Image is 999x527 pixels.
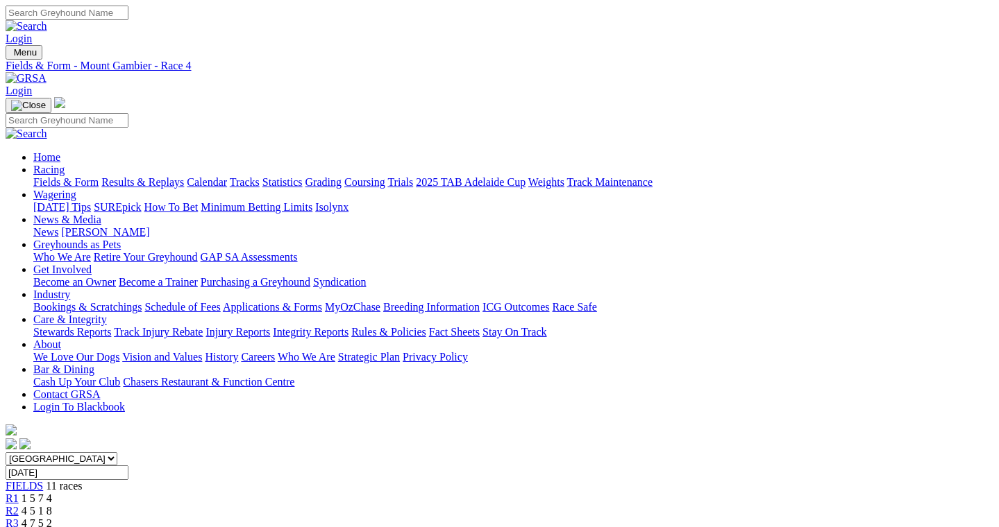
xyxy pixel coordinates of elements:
a: Grading [305,176,342,188]
a: Login To Blackbook [33,401,125,413]
a: Who We Are [278,351,335,363]
a: R2 [6,505,19,517]
button: Toggle navigation [6,45,42,60]
a: FIELDS [6,480,43,492]
a: Vision and Values [122,351,202,363]
img: twitter.svg [19,438,31,449]
input: Search [6,6,128,20]
a: Chasers Restaurant & Function Centre [123,376,294,388]
a: Weights [528,176,564,188]
a: Cash Up Your Club [33,376,120,388]
a: Results & Replays [101,176,184,188]
button: Toggle navigation [6,98,51,113]
a: Bar & Dining [33,363,94,375]
a: Syndication [313,276,366,288]
div: Greyhounds as Pets [33,251,993,263]
a: Strategic Plan [338,351,400,363]
div: Racing [33,176,993,189]
a: Who We Are [33,251,91,263]
a: GAP SA Assessments [201,251,298,263]
a: News & Media [33,214,101,225]
a: About [33,338,61,350]
span: 4 5 1 8 [22,505,52,517]
a: Bookings & Scratchings [33,301,142,313]
a: [DATE] Tips [33,201,91,213]
div: Wagering [33,201,993,214]
a: Race Safe [552,301,596,313]
div: Care & Integrity [33,326,993,338]
div: Bar & Dining [33,376,993,388]
span: Menu [14,47,37,58]
a: Schedule of Fees [144,301,220,313]
a: Statistics [262,176,303,188]
a: SUREpick [94,201,141,213]
div: Get Involved [33,276,993,288]
a: Breeding Information [383,301,480,313]
a: Calendar [187,176,227,188]
a: Track Maintenance [567,176,653,188]
a: We Love Our Dogs [33,351,119,363]
a: Greyhounds as Pets [33,239,121,250]
a: Rules & Policies [351,326,426,338]
a: Become an Owner [33,276,116,288]
a: Stewards Reports [33,326,111,338]
a: Applications & Forms [223,301,322,313]
a: Careers [241,351,275,363]
a: Home [33,151,60,163]
a: [PERSON_NAME] [61,226,149,238]
img: logo-grsa-white.png [54,97,65,108]
a: Get Involved [33,263,92,275]
a: Login [6,85,32,96]
a: ICG Outcomes [482,301,549,313]
a: Integrity Reports [273,326,349,338]
a: 2025 TAB Adelaide Cup [416,176,526,188]
a: R1 [6,492,19,504]
input: Select date [6,465,128,480]
input: Search [6,113,128,128]
a: Trials [387,176,413,188]
img: Close [11,100,46,111]
a: Stay On Track [482,326,546,338]
a: Care & Integrity [33,313,107,325]
a: Wagering [33,189,76,200]
a: Track Injury Rebate [114,326,203,338]
a: Minimum Betting Limits [201,201,312,213]
a: MyOzChase [325,301,380,313]
a: Contact GRSA [33,388,100,400]
a: Retire Your Greyhound [94,251,198,263]
a: How To Bet [144,201,199,213]
a: Industry [33,288,70,300]
a: Isolynx [315,201,349,213]
img: facebook.svg [6,438,17,449]
a: Fields & Form - Mount Gambier - Race 4 [6,60,993,72]
a: Racing [33,164,65,175]
img: GRSA [6,72,47,85]
span: 1 5 7 4 [22,492,52,504]
a: Become a Trainer [119,276,198,288]
a: Login [6,33,32,44]
img: logo-grsa-white.png [6,424,17,435]
img: Search [6,20,47,33]
div: About [33,351,993,363]
div: Industry [33,301,993,313]
a: Purchasing a Greyhound [201,276,310,288]
a: Fields & Form [33,176,99,188]
a: Privacy Policy [403,351,468,363]
div: News & Media [33,226,993,239]
a: Injury Reports [205,326,270,338]
a: Tracks [230,176,260,188]
span: 11 races [46,480,82,492]
img: Search [6,128,47,140]
a: Fact Sheets [429,326,480,338]
a: History [205,351,238,363]
a: Coursing [344,176,385,188]
a: News [33,226,58,238]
